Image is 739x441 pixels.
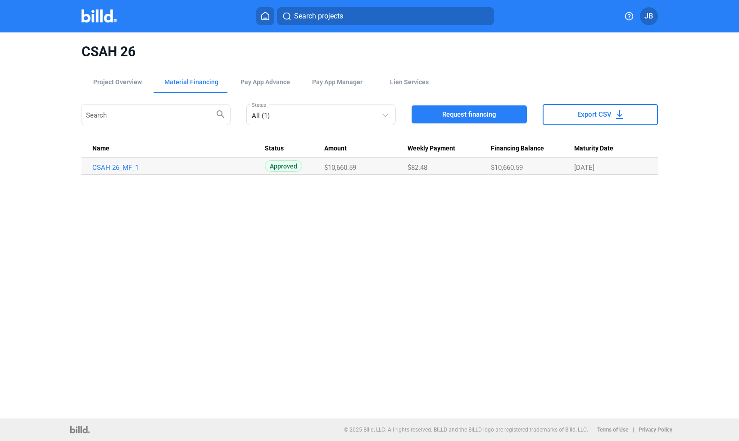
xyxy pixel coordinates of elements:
p: | [633,427,634,433]
button: Search projects [277,7,494,25]
span: $10,660.59 [491,164,523,172]
div: Name [92,145,265,153]
div: Material Financing [164,77,218,86]
div: Financing Balance [491,145,574,153]
span: Search projects [294,11,343,22]
a: CSAH 26_MF_1 [92,164,260,172]
img: Billd Company Logo [82,9,117,23]
span: $82.48 [408,164,427,172]
span: Request financing [442,110,496,119]
span: Approved [265,160,302,172]
span: Status [265,145,284,153]
span: Maturity Date [574,145,613,153]
button: Export CSV [543,104,658,125]
mat-icon: search [215,109,226,119]
img: logo [70,426,90,433]
button: JB [640,7,658,25]
mat-select-trigger: All (1) [252,112,270,120]
span: Financing Balance [491,145,544,153]
span: CSAH 26 [82,43,658,60]
span: [DATE] [574,164,594,172]
span: JB [644,11,653,22]
span: Amount [324,145,347,153]
span: Export CSV [577,110,612,119]
p: © 2025 Billd, LLC. All rights reserved. BILLD and the BILLD logo are registered trademarks of Bil... [344,427,588,433]
b: Terms of Use [597,427,628,433]
div: Weekly Payment [408,145,491,153]
span: Weekly Payment [408,145,455,153]
span: Pay App Manager [312,77,363,86]
button: Request financing [412,105,527,123]
div: Lien Services [390,77,429,86]
div: Amount [324,145,408,153]
b: Privacy Policy [639,427,672,433]
div: Maturity Date [574,145,647,153]
div: Status [265,145,324,153]
span: Name [92,145,109,153]
span: $10,660.59 [324,164,356,172]
div: Pay App Advance [240,77,290,86]
div: Project Overview [93,77,142,86]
